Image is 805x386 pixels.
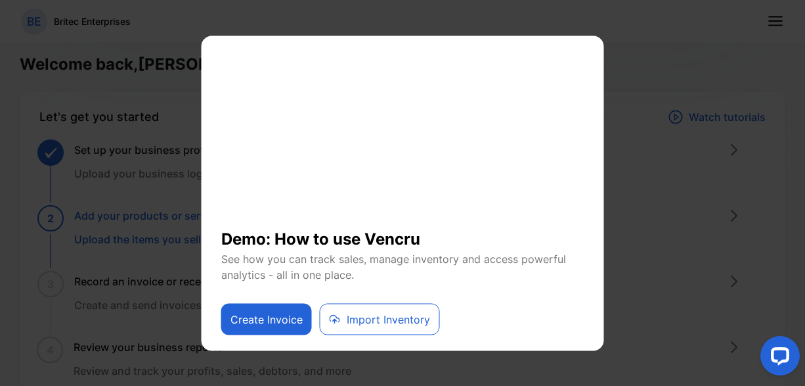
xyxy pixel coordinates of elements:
p: See how you can track sales, manage inventory and access powerful analytics - all in one place. [221,251,584,282]
iframe: LiveChat chat widget [750,331,805,386]
h1: Demo: How to use Vencru [221,216,584,251]
button: Create Invoice [221,303,312,335]
button: Import Inventory [320,303,440,335]
iframe: YouTube video player [221,52,584,216]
